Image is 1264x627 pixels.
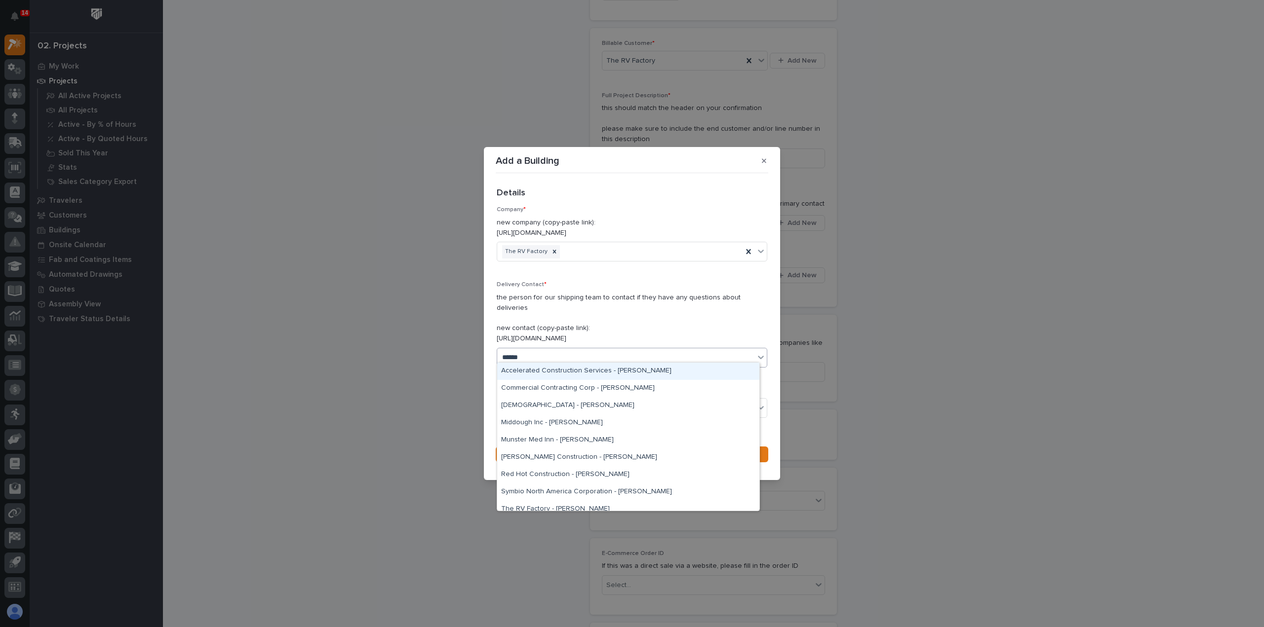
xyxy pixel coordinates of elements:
[496,155,559,167] p: Add a Building
[497,432,759,449] div: Munster Med Inn - George Giolas
[502,245,549,258] div: The RV Factory
[497,188,525,199] h2: Details
[497,466,759,483] div: Red Hot Construction - Debbie George
[497,397,759,414] div: Lakota - George Thomas
[497,483,759,501] div: Symbio North America Corporation - George Allen
[496,446,768,462] button: Save
[497,380,759,397] div: Commercial Contracting Corp - George Horton
[497,363,759,380] div: Accelerated Construction Services - George Stathers
[497,414,759,432] div: Middough Inc - George Hlavac
[497,293,767,344] p: the person for our shipping team to contact if they have any questions about deliveries new conta...
[497,218,767,238] p: new company (copy-paste link): [URL][DOMAIN_NAME]
[497,207,526,213] span: Company
[497,449,759,466] div: Powell Construction - George Bajko
[497,501,759,518] div: The RV Factory - George Talos
[497,282,547,288] span: Delivery Contact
